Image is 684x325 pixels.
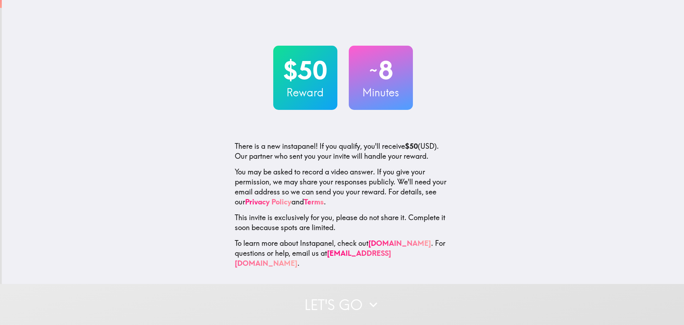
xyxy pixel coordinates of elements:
span: There is a new instapanel! [235,142,318,151]
h3: Minutes [349,85,413,100]
h3: Reward [273,85,337,100]
p: To learn more about Instapanel, check out . For questions or help, email us at . [235,238,451,268]
h2: 8 [349,56,413,85]
span: ~ [368,60,378,81]
p: This invite is exclusively for you, please do not share it. Complete it soon because spots are li... [235,213,451,233]
a: [DOMAIN_NAME] [368,239,431,248]
a: Privacy Policy [245,197,291,206]
a: [EMAIL_ADDRESS][DOMAIN_NAME] [235,249,391,268]
a: Terms [304,197,324,206]
b: $50 [405,142,418,151]
h2: $50 [273,56,337,85]
p: You may be asked to record a video answer. If you give your permission, we may share your respons... [235,167,451,207]
p: If you qualify, you'll receive (USD) . Our partner who sent you your invite will handle your reward. [235,141,451,161]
